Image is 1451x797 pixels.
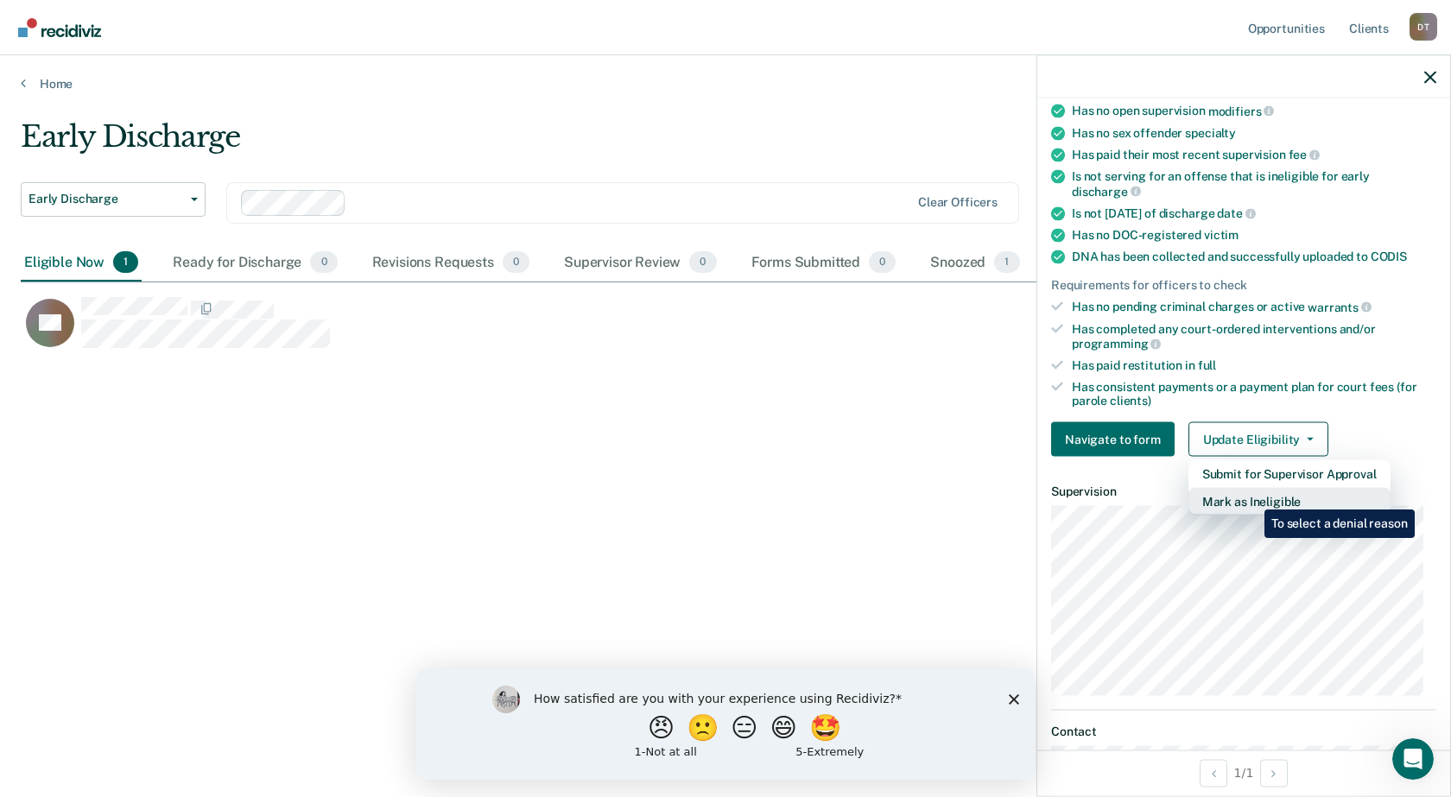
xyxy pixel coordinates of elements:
[113,251,138,274] span: 1
[18,18,101,37] img: Recidiviz
[1072,321,1436,351] div: Has completed any court-ordered interventions and/or
[994,251,1019,274] span: 1
[1200,759,1227,787] button: Previous Opportunity
[1260,759,1288,787] button: Next Opportunity
[1072,184,1141,198] span: discharge
[927,244,1023,282] div: Snoozed
[1072,147,1436,162] div: Has paid their most recent supervision
[416,668,1035,780] iframe: Survey by Kim from Recidiviz
[29,192,184,206] span: Early Discharge
[1051,422,1182,457] a: Navigate to form link
[1072,299,1436,314] div: Has no pending criminal charges or active
[1217,206,1255,220] span: date
[1072,103,1436,118] div: Has no open supervision
[689,251,716,274] span: 0
[169,244,340,282] div: Ready for Discharge
[21,119,1109,168] div: Early Discharge
[1072,337,1161,351] span: programming
[1188,422,1328,457] button: Update Eligibility
[21,76,1430,92] a: Home
[1208,104,1275,117] span: modifiers
[1188,460,1391,488] button: Submit for Supervisor Approval
[1072,250,1436,264] div: DNA has been collected and successfully uploaded to
[1051,422,1175,457] button: Navigate to form
[1072,206,1436,221] div: Is not [DATE] of discharge
[918,195,998,210] div: Clear officers
[310,251,337,274] span: 0
[1392,738,1434,780] iframe: Intercom live chat
[21,296,1254,365] div: CaseloadOpportunityCell-6170163
[1051,484,1436,499] dt: Supervision
[1072,379,1436,408] div: Has consistent payments or a payment plan for court fees (for parole
[1185,125,1236,139] span: specialty
[1308,300,1372,313] span: warrants
[503,251,529,274] span: 0
[21,244,142,282] div: Eligible Now
[1289,148,1320,161] span: fee
[1051,724,1436,738] dt: Contact
[1037,750,1450,795] div: 1 / 1
[1110,394,1151,408] span: clients)
[869,251,896,274] span: 0
[1410,13,1437,41] div: D T
[1072,357,1436,372] div: Has paid restitution in
[748,244,900,282] div: Forms Submitted
[1198,357,1216,371] span: full
[1188,488,1391,516] button: Mark as Ineligible
[1410,13,1437,41] button: Profile dropdown button
[369,244,533,282] div: Revisions Requests
[1072,169,1436,199] div: Is not serving for an offense that is ineligible for early
[1204,228,1239,242] span: victim
[561,244,720,282] div: Supervisor Review
[1072,125,1436,140] div: Has no sex offender
[1072,228,1436,243] div: Has no DOC-registered
[1371,250,1407,263] span: CODIS
[1051,278,1436,293] div: Requirements for officers to check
